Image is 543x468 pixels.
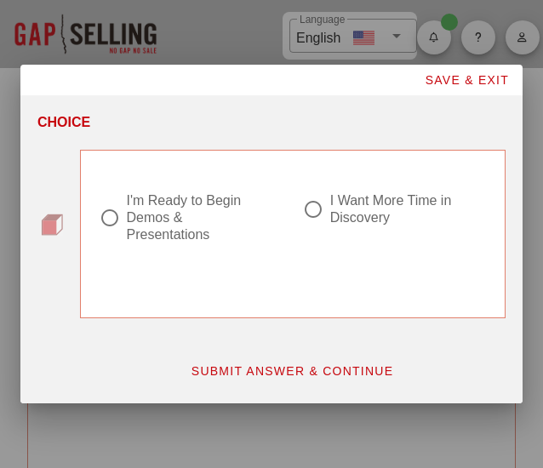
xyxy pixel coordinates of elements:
div: CHOICE [37,112,90,133]
img: question-bullet.png [41,214,63,236]
div: I Want More Time in Discovery [330,192,472,226]
button: SAVE & EXIT [410,65,523,95]
button: SUBMIT ANSWER & CONTINUE [177,356,408,386]
span: SUBMIT ANSWER & CONTINUE [191,364,394,378]
div: I'm Ready to Begin Demos & Presentations [127,192,269,243]
span: SAVE & EXIT [424,73,509,87]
